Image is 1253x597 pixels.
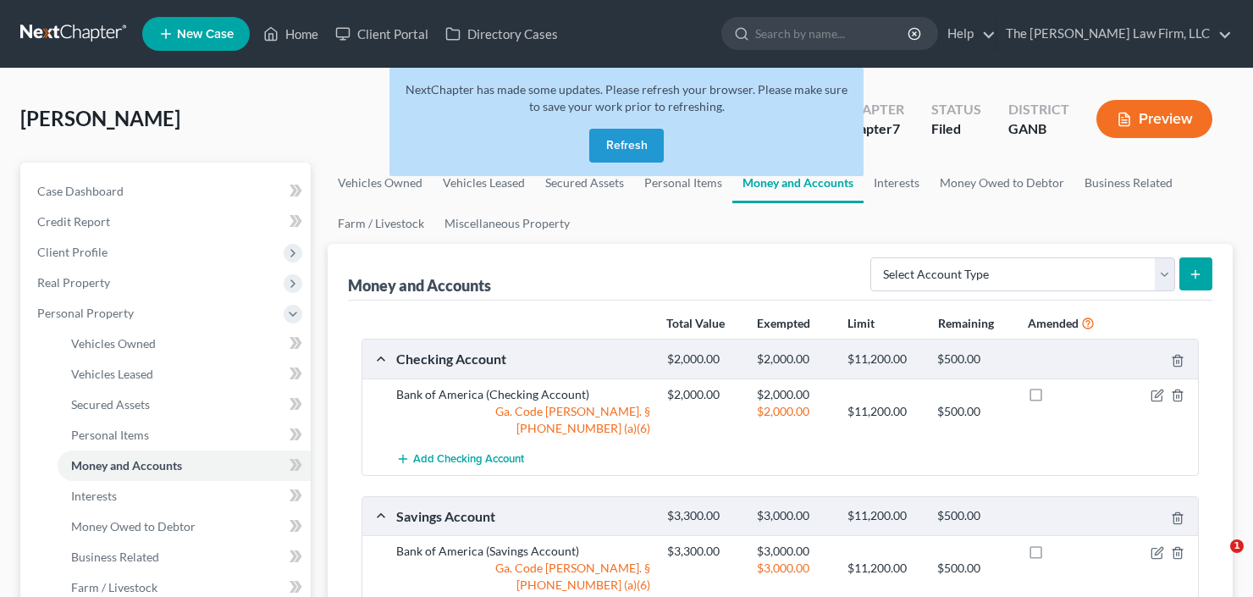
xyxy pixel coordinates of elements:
a: Farm / Livestock [328,203,434,244]
div: $2,000.00 [659,386,749,403]
div: $500.00 [929,351,1019,368]
div: $500.00 [929,403,1019,420]
div: Bank of America (Savings Account) [388,543,659,560]
span: 7 [892,120,900,136]
button: Add Checking Account [396,444,524,475]
span: Personal Property [37,306,134,320]
div: District [1008,100,1069,119]
a: Business Related [58,542,311,572]
div: GANB [1008,119,1069,139]
a: Vehicles Owned [58,329,311,359]
div: Ga. Code [PERSON_NAME]. § [PHONE_NUMBER] (a)(6) [388,403,659,437]
div: $11,200.00 [839,351,930,368]
div: Money and Accounts [348,275,491,296]
span: Vehicles Leased [71,367,153,381]
a: Money Owed to Debtor [930,163,1074,203]
span: Vehicles Owned [71,336,156,351]
span: [PERSON_NAME] [20,106,180,130]
span: Interests [71,489,117,503]
a: Client Portal [327,19,437,49]
a: Case Dashboard [24,176,311,207]
div: $2,000.00 [748,403,839,420]
div: Filed [931,119,981,139]
strong: Exempted [757,316,810,330]
button: Preview [1096,100,1212,138]
input: Search by name... [755,18,910,49]
span: Personal Items [71,428,149,442]
div: $3,000.00 [748,560,839,577]
a: Vehicles Owned [328,163,433,203]
span: Money Owed to Debtor [71,519,196,533]
div: $3,300.00 [659,543,749,560]
a: Secured Assets [58,390,311,420]
a: Interests [58,481,311,511]
div: $11,200.00 [839,403,930,420]
span: Case Dashboard [37,184,124,198]
a: Money and Accounts [58,451,311,481]
iframe: Intercom live chat [1195,539,1236,580]
div: Checking Account [388,350,659,368]
span: Client Profile [37,245,108,259]
a: Vehicles Leased [58,359,311,390]
div: Savings Account [388,507,659,525]
span: New Case [177,28,234,41]
span: Money and Accounts [71,458,182,473]
a: Miscellaneous Property [434,203,580,244]
strong: Limit [847,316,875,330]
a: Home [255,19,327,49]
div: Chapter [842,100,904,119]
div: $2,000.00 [748,386,839,403]
strong: Total Value [666,316,725,330]
a: Money Owed to Debtor [58,511,311,542]
div: Bank of America (Checking Account) [388,386,659,403]
span: Real Property [37,275,110,290]
a: The [PERSON_NAME] Law Firm, LLC [997,19,1232,49]
span: Add Checking Account [413,453,524,467]
div: Ga. Code [PERSON_NAME]. § [PHONE_NUMBER] (a)(6) [388,560,659,594]
span: Secured Assets [71,397,150,412]
div: $3,000.00 [748,543,839,560]
div: Status [931,100,981,119]
span: Business Related [71,550,159,564]
div: $2,000.00 [659,351,749,368]
strong: Amended [1028,316,1079,330]
div: $11,200.00 [839,560,930,577]
div: $2,000.00 [748,351,839,368]
span: NextChapter has made some updates. Please refresh your browser. Please make sure to save your wor... [406,82,847,113]
strong: Remaining [938,316,994,330]
div: $500.00 [929,508,1019,524]
div: $11,200.00 [839,508,930,524]
div: $500.00 [929,560,1019,577]
span: Credit Report [37,214,110,229]
a: Business Related [1074,163,1183,203]
button: Refresh [589,129,664,163]
div: $3,300.00 [659,508,749,524]
div: Chapter [842,119,904,139]
a: Personal Items [58,420,311,451]
a: Credit Report [24,207,311,237]
div: $3,000.00 [748,508,839,524]
span: 1 [1230,539,1244,553]
span: Farm / Livestock [71,580,157,594]
a: Directory Cases [437,19,566,49]
a: Help [939,19,996,49]
a: Interests [864,163,930,203]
